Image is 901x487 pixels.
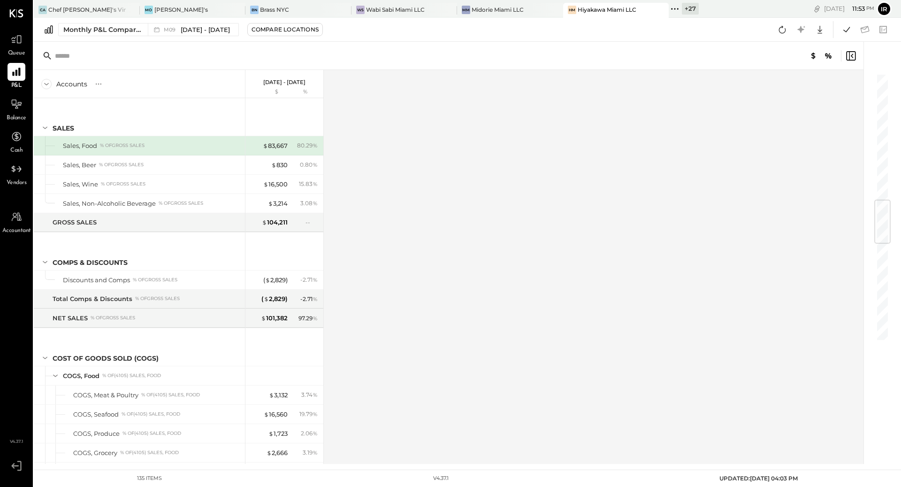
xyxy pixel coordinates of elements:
div: 16,560 [264,410,288,419]
div: Sales, Non-Alcoholic Beverage [63,199,156,208]
span: M09 [164,27,178,32]
div: 2,666 [267,448,288,457]
div: 3.08 [300,199,318,208]
button: Ir [877,1,892,16]
div: Midorie Miami LLC [472,6,524,14]
button: Compare Locations [247,23,323,36]
div: + 27 [682,3,699,15]
div: Wabi Sabi Miami LLC [366,6,425,14]
div: Sales, Wine [63,180,98,189]
a: Cash [0,128,32,155]
div: 19.79 [299,410,318,418]
div: 101,382 [261,314,288,323]
span: Accountant [2,227,31,235]
div: NET SALES [53,314,88,323]
div: % of GROSS SALES [159,200,203,207]
div: CA [38,6,47,14]
div: 3,132 [269,391,288,400]
div: 83,667 [263,141,288,150]
div: % of GROSS SALES [135,295,180,302]
span: % [313,314,318,322]
div: Monthly P&L Comparison [63,25,142,34]
div: % of (4105) Sales, Food [120,449,179,456]
span: % [313,276,318,283]
div: 104,211 [262,218,288,227]
div: BN [250,6,259,14]
div: 16,500 [263,180,288,189]
span: $ [267,449,272,456]
span: % [313,410,318,417]
div: % of GROSS SALES [100,142,145,149]
div: Hiyakawa Miami LLC [578,6,636,14]
span: $ [264,295,269,302]
div: COGS, Seafood [73,410,119,419]
div: 15.83 [299,180,318,188]
span: $ [271,161,276,169]
div: % of GROSS SALES [99,162,144,168]
span: $ [261,314,266,322]
button: Monthly P&L Comparison M09[DATE] - [DATE] [58,23,239,36]
span: $ [268,430,274,437]
span: P&L [11,82,22,90]
span: Balance [7,114,26,123]
div: 3.74 [301,391,318,399]
span: % [313,429,318,437]
div: Total Comps & Discounts [53,294,132,303]
div: % of (4105) Sales, Food [141,392,200,398]
div: $ [250,88,288,96]
div: 0.80 [300,161,318,169]
div: % of GROSS SALES [101,181,145,187]
span: [DATE] - [DATE] [181,25,230,34]
div: % of (4105) Sales, Food [102,372,161,379]
span: $ [265,276,270,284]
a: Accountant [0,208,32,235]
span: % [313,199,318,207]
div: GROSS SALES [53,218,97,227]
div: Sales, Beer [63,161,96,170]
div: Comps & Discounts [53,258,128,267]
div: 1,723 [268,429,288,438]
div: [PERSON_NAME]'s [154,6,208,14]
span: % [313,391,318,398]
div: 830 [271,161,288,170]
div: Mo [145,6,153,14]
div: Sales, Food [63,141,97,150]
div: 3,214 [268,199,288,208]
span: % [313,161,318,168]
div: ( 2,829 ) [263,276,288,285]
a: P&L [0,63,32,90]
div: Discounts and Comps [63,276,130,285]
div: ( 2,829 ) [261,294,288,303]
div: Brass NYC [260,6,289,14]
div: MM [462,6,470,14]
a: Vendors [0,160,32,187]
div: SALES [53,124,74,133]
div: [DATE] [824,4,874,13]
div: COGS, Meat & Poultry [73,391,138,400]
span: $ [262,218,267,226]
span: % [313,180,318,187]
span: Cash [10,147,23,155]
div: COST OF GOODS SOLD (COGS) [53,354,159,363]
div: HM [568,6,576,14]
a: Queue [0,31,32,58]
div: % of GROSS SALES [91,315,135,321]
div: % [290,88,321,96]
span: UPDATED: [DATE] 04:03 PM [719,475,798,482]
div: % of GROSS SALES [133,277,177,283]
span: $ [263,142,268,149]
div: -- [305,218,318,226]
div: Accounts [56,79,87,89]
p: [DATE] - [DATE] [263,79,305,85]
span: $ [264,410,269,418]
div: 80.29 [297,141,318,150]
span: Queue [8,49,25,58]
span: $ [263,180,268,188]
div: COGS, Food [63,371,99,380]
span: $ [268,200,273,207]
div: % of (4105) Sales, Food [122,411,180,417]
div: Compare Locations [252,25,319,33]
div: - 2.71 [300,295,318,303]
div: 3.19 [303,448,318,457]
div: 97.29 [298,314,318,323]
